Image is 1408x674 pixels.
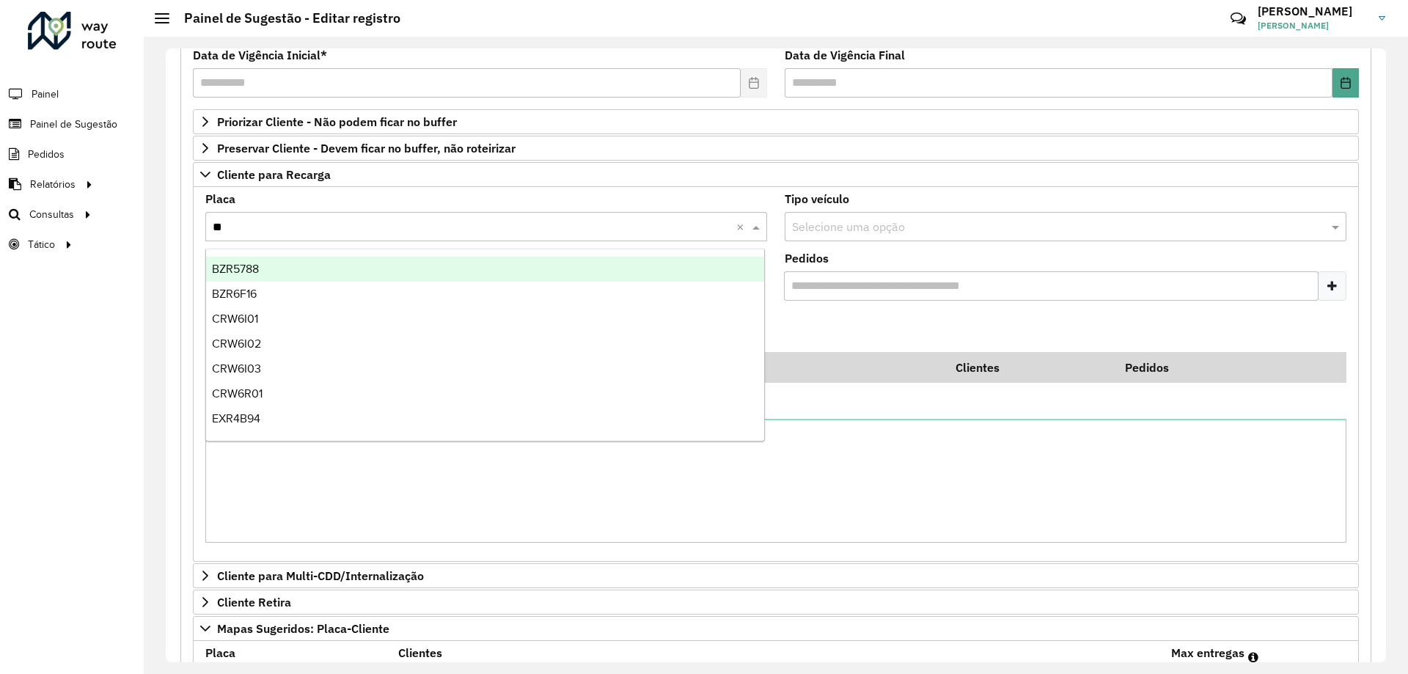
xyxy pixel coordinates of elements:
span: Pedidos [28,147,65,162]
span: Priorizar Cliente - Não podem ficar no buffer [217,116,457,128]
a: Contato Rápido [1222,3,1254,34]
span: Painel de Sugestão [30,117,117,132]
span: Relatórios [30,177,76,192]
span: BZR6F16 [212,287,257,300]
h2: Painel de Sugestão - Editar registro [169,10,400,26]
span: [PERSON_NAME] [1258,19,1368,32]
label: Data de Vigência Inicial [193,46,327,64]
span: CRW6I02 [212,337,261,350]
em: Máximo de clientes que serão colocados na mesma rota com os clientes informados [1248,651,1258,663]
span: CRW6I01 [212,312,258,325]
a: Cliente Retira [193,590,1359,615]
label: Tipo veículo [785,190,849,208]
h3: [PERSON_NAME] [1258,4,1368,18]
label: Max entregas [1171,644,1244,662]
a: Cliente para Multi-CDD/Internalização [193,563,1359,588]
span: Cliente para Recarga [217,169,331,180]
span: EXR4B94 [212,412,260,425]
a: Mapas Sugeridos: Placa-Cliente [193,616,1359,641]
span: Clear all [736,218,749,235]
a: Preservar Cliente - Devem ficar no buffer, não roteirizar [193,136,1359,161]
span: CRW6I03 [212,362,261,375]
label: Clientes [398,644,442,662]
span: Consultas [29,207,74,222]
span: Mapas Sugeridos: Placa-Cliente [217,623,389,634]
span: Painel [32,87,59,102]
label: Placa [205,190,235,208]
ng-dropdown-panel: Options list [205,249,765,442]
th: Clientes [945,352,1115,383]
span: BZR5788 [212,263,259,275]
label: Placa [205,644,235,662]
a: Cliente para Recarga [193,162,1359,187]
label: Data de Vigência Final [785,46,905,64]
span: Cliente para Multi-CDD/Internalização [217,570,424,582]
label: Pedidos [785,249,829,267]
th: Pedidos [1115,352,1284,383]
a: Priorizar Cliente - Não podem ficar no buffer [193,109,1359,134]
span: Tático [28,237,55,252]
button: Choose Date [1332,68,1359,98]
div: Cliente para Recarga [193,187,1359,563]
span: CRW6R01 [212,387,263,400]
span: Preservar Cliente - Devem ficar no buffer, não roteirizar [217,142,516,154]
span: Cliente Retira [217,596,291,608]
